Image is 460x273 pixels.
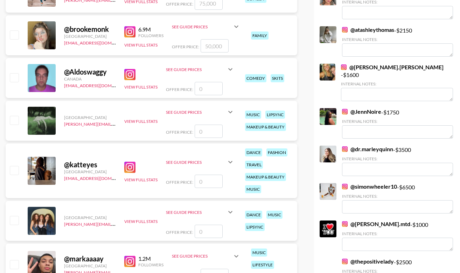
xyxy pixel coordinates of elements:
div: - $ 3500 [342,146,453,176]
div: See Guide Prices [166,104,235,120]
div: music [251,248,267,257]
div: @ katteyes [64,160,116,169]
button: View Full Stats [124,42,158,48]
a: @[PERSON_NAME].[PERSON_NAME] [341,64,444,71]
div: Followers [138,33,163,38]
div: Internal Notes: [342,37,453,42]
div: - $ 6500 [342,183,453,213]
div: family [251,31,269,40]
a: [EMAIL_ADDRESS][DOMAIN_NAME] [64,39,134,45]
div: See Guide Prices [166,67,226,72]
div: @ brookemonk [64,25,116,34]
div: @ Aldoswaggy [64,68,116,76]
div: music [266,211,283,219]
div: [GEOGRAPHIC_DATA] [64,115,116,120]
img: Instagram [341,64,347,70]
div: [GEOGRAPHIC_DATA] [64,34,116,39]
span: Offer Price: [166,230,193,235]
div: [GEOGRAPHIC_DATA] [64,169,116,174]
div: See Guide Prices [166,110,226,115]
input: 0 [195,125,223,138]
div: comedy [245,74,266,82]
a: @[PERSON_NAME].mtd [342,220,410,227]
div: music [245,111,261,119]
div: See Guide Prices [172,24,232,29]
button: View Full Stats [124,119,158,124]
div: lifestyle [251,261,274,269]
a: @atashleythomas [342,26,394,33]
div: Internal Notes: [342,119,453,124]
input: 0 [195,225,223,238]
div: travel [245,161,263,169]
div: music [245,185,261,193]
div: [GEOGRAPHIC_DATA] [64,263,116,268]
div: dance [245,211,262,219]
div: See Guide Prices [166,204,235,220]
input: 50,000 [201,39,229,52]
div: lipsync [245,223,265,231]
div: 1.2M [138,255,163,262]
a: @JennNoire [342,108,381,115]
img: Instagram [342,259,348,264]
div: See Guide Prices [172,248,241,265]
div: See Guide Prices [172,253,232,259]
img: Instagram [124,69,135,80]
input: 0 [195,175,223,188]
div: See Guide Prices [166,154,235,170]
img: Instagram [124,26,135,37]
a: [PERSON_NAME][EMAIL_ADDRESS][DOMAIN_NAME] [64,120,168,127]
div: See Guide Prices [166,210,226,215]
a: @simonwheeler10 [342,183,397,190]
button: View Full Stats [124,84,158,90]
div: Internal Notes: [341,81,453,86]
span: Offer Price: [172,44,199,49]
div: Internal Notes: [342,156,453,161]
div: See Guide Prices [166,61,235,78]
span: Offer Price: [166,129,193,135]
button: View Full Stats [124,219,158,224]
a: @dr.marleyquinn [342,146,393,153]
div: - $ 1600 [341,64,453,101]
button: View Full Stats [124,177,158,182]
div: - $ 1000 [342,220,453,251]
img: Instagram [342,27,348,33]
div: @ markaaaay [64,254,116,263]
div: makeup & beauty [245,173,286,181]
div: makeup & beauty [245,123,286,131]
div: lipsync [265,111,285,119]
div: See Guide Prices [172,18,241,35]
img: Instagram [342,221,348,227]
img: Instagram [124,256,135,267]
span: Offer Price: [166,87,193,92]
div: Internal Notes: [342,231,453,236]
div: - $ 2150 [342,26,453,57]
div: 6.9M [138,26,163,33]
a: [EMAIL_ADDRESS][DOMAIN_NAME] [64,82,134,88]
img: Instagram [342,146,348,152]
span: Offer Price: [166,180,193,185]
div: skits [271,74,284,82]
img: Instagram [124,162,135,173]
div: Internal Notes: [342,194,453,199]
div: See Guide Prices [166,160,226,165]
a: [EMAIL_ADDRESS][DOMAIN_NAME] [64,174,134,181]
img: Instagram [342,184,348,189]
a: @thepositivelady [342,258,394,265]
div: Followers [138,262,163,267]
img: Instagram [342,109,348,114]
span: Offer Price: [166,1,193,7]
div: - $ 1750 [342,108,453,139]
a: [PERSON_NAME][EMAIL_ADDRESS][DOMAIN_NAME] [64,220,168,227]
div: Canada [64,76,116,82]
div: dance [245,148,262,156]
div: [GEOGRAPHIC_DATA] [64,215,116,220]
input: 0 [195,82,223,95]
div: fashion [266,148,287,156]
